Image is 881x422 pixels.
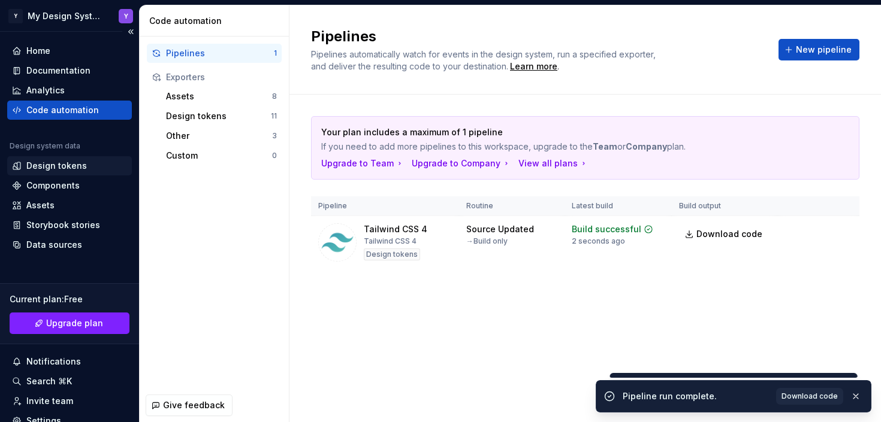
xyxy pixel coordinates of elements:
[7,215,132,235] a: Storybook stories
[2,3,137,29] button: YMy Design SystemY
[364,223,427,235] div: Tailwind CSS 4
[10,141,80,151] div: Design system data
[364,248,420,260] div: Design tokens
[163,399,225,411] span: Give feedback
[166,130,272,142] div: Other
[311,196,459,216] th: Pipeline
[149,15,284,27] div: Code automation
[166,90,272,102] div: Assets
[161,146,282,165] button: Custom0
[166,71,277,83] div: Exporters
[779,39,859,60] button: New pipeline
[271,111,277,121] div: 11
[26,239,82,251] div: Data sources
[26,180,80,192] div: Components
[7,176,132,195] a: Components
[508,62,559,71] span: .
[26,395,73,407] div: Invite team
[321,157,405,169] button: Upgrade to Team
[7,81,132,100] a: Analytics
[46,317,103,329] span: Upgrade plan
[272,92,277,101] div: 8
[626,141,667,151] strong: Company
[672,196,777,216] th: Build output
[272,151,277,160] div: 0
[166,150,272,162] div: Custom
[518,157,589,169] button: View all plans
[466,236,508,246] div: → Build only
[26,160,87,172] div: Design tokens
[166,47,274,59] div: Pipelines
[593,141,617,151] strong: Team
[26,356,81,368] div: Notifications
[26,45,50,57] div: Home
[7,352,132,371] button: Notifications
[26,375,72,387] div: Search ⌘K
[696,228,762,240] span: Download code
[26,199,55,211] div: Assets
[146,394,233,416] button: Give feedback
[311,49,658,71] span: Pipelines automatically watch for events in the design system, run a specified exporter, and deli...
[7,235,132,254] a: Data sources
[510,60,557,72] a: Learn more
[124,11,128,21] div: Y
[10,312,129,334] a: Upgrade plan
[776,388,843,405] a: Download code
[782,391,838,401] span: Download code
[26,84,65,96] div: Analytics
[7,101,132,120] a: Code automation
[466,223,534,235] div: Source Updated
[796,44,852,56] span: New pipeline
[147,44,282,63] button: Pipelines1
[161,126,282,145] button: Other3
[459,196,565,216] th: Routine
[26,104,99,116] div: Code automation
[572,223,641,235] div: Build successful
[122,23,139,40] button: Collapse sidebar
[7,156,132,175] a: Design tokens
[26,65,90,77] div: Documentation
[28,10,104,22] div: My Design System
[26,219,100,231] div: Storybook stories
[161,107,282,126] button: Design tokens11
[272,131,277,141] div: 3
[10,293,129,305] div: Current plan : Free
[321,141,765,153] p: If you need to add more pipelines to this workspace, upgrade to the or plan.
[311,27,764,46] h2: Pipelines
[623,390,769,402] div: Pipeline run complete.
[679,223,770,245] a: Download code
[321,126,765,138] p: Your plan includes a maximum of 1 pipeline
[7,41,132,60] a: Home
[274,48,277,58] div: 1
[565,196,671,216] th: Latest build
[166,110,271,122] div: Design tokens
[364,236,417,246] div: Tailwind CSS 4
[412,157,511,169] button: Upgrade to Company
[7,196,132,215] a: Assets
[7,391,132,411] a: Invite team
[161,87,282,106] button: Assets8
[7,372,132,391] button: Search ⌘K
[7,61,132,80] a: Documentation
[572,236,625,246] div: 2 seconds ago
[8,9,23,23] div: Y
